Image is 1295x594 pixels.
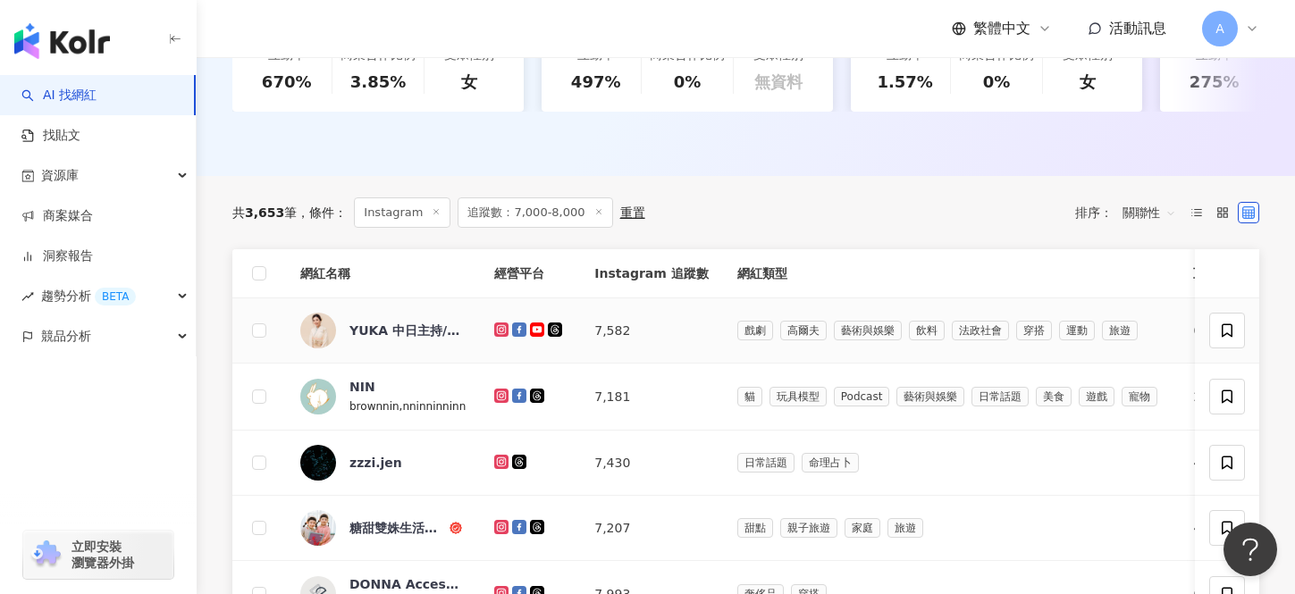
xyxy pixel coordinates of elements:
img: KOL Avatar [300,445,336,481]
div: DONNA Accessories [349,575,466,593]
span: 美食 [1036,387,1072,406]
span: 家庭 [845,518,880,538]
span: 競品分析 [41,316,91,356]
a: 商案媒合 [21,207,93,225]
div: 糖甜雙姝生活日記 [349,519,446,537]
div: 女 [461,71,477,93]
div: 4.34% [1193,518,1249,538]
a: 洞察報告 [21,247,93,265]
div: 1.57% [877,71,932,93]
a: KOL AvatarNINbrownnin,nninninninn [300,378,466,415]
img: logo [14,23,110,59]
span: 3,653 [245,205,284,220]
iframe: Help Scout Beacon - Open [1224,523,1277,576]
span: 活動訊息 [1109,20,1166,37]
span: 日常話題 [737,453,795,473]
th: 經營平台 [480,249,580,298]
div: 670% [262,71,312,93]
div: 0.02% [1193,321,1249,340]
div: 0% [674,71,702,93]
div: 共 筆 [232,205,297,220]
div: 無資料 [754,71,803,93]
div: 43.4% [1193,453,1249,473]
span: 遊戲 [1079,387,1114,406]
span: 旅遊 [887,518,923,538]
span: 親子旅遊 [780,518,837,538]
span: 條件 ： [297,205,347,220]
span: Podcast [834,387,890,406]
span: 運動 [1059,321,1095,340]
span: 追蹤數：7,000-8,000 [458,197,612,228]
span: 法政社會 [952,321,1009,340]
td: 7,430 [580,431,722,496]
span: brownnin,nninninninn [349,400,466,413]
div: 275% [1190,71,1240,93]
span: A [1215,19,1224,38]
span: 旅遊 [1102,321,1138,340]
div: NIN [349,378,375,396]
span: 穿搭 [1016,321,1052,340]
span: 貓 [737,387,762,406]
a: searchAI 找網紅 [21,87,97,105]
span: 寵物 [1122,387,1157,406]
span: rise [21,290,34,303]
img: chrome extension [29,540,63,569]
span: 命理占卜 [802,453,859,473]
th: Instagram 追蹤數 [580,249,722,298]
span: Instagram [354,197,450,228]
img: KOL Avatar [300,313,336,348]
div: 女 [1080,71,1096,93]
span: 甜點 [737,518,773,538]
td: 7,207 [580,496,722,561]
span: 趨勢分析 [41,276,136,316]
td: 7,582 [580,298,722,364]
div: 0% [983,71,1011,93]
img: KOL Avatar [300,510,336,546]
span: 資源庫 [41,155,79,196]
span: 關聯性 [1123,198,1176,227]
th: 網紅名稱 [286,249,480,298]
div: zzzi.jen [349,454,402,472]
span: 戲劇 [737,321,773,340]
span: 藝術與娛樂 [896,387,964,406]
a: chrome extension立即安裝 瀏覽器外掛 [23,531,173,579]
a: 找貼文 [21,127,80,145]
div: 重置 [620,205,645,220]
div: YUKA 中日主持/主持人/口譯/配音/婚禮主持 [349,322,466,339]
span: 互動率 [1193,264,1231,282]
span: 高爾夫 [780,321,827,340]
div: 排序： [1075,198,1186,227]
span: 玩具模型 [769,387,827,406]
div: 3.85% [350,71,406,93]
img: KOL Avatar [300,379,336,414]
span: 立即安裝 瀏覽器外掛 [71,539,134,571]
div: 2.67% [1193,387,1249,406]
div: BETA [95,288,136,305]
a: KOL Avatarzzzi.jen [300,445,466,481]
td: 7,181 [580,364,722,431]
span: 日常話題 [971,387,1029,406]
th: 網紅類型 [723,249,1180,298]
span: 藝術與娛樂 [834,321,902,340]
a: KOL AvatarYUKA 中日主持/主持人/口譯/配音/婚禮主持 [300,313,466,348]
span: 繁體中文 [973,19,1030,38]
span: 飲料 [909,321,945,340]
a: KOL Avatar糖甜雙姝生活日記 [300,510,466,546]
div: 497% [571,71,621,93]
